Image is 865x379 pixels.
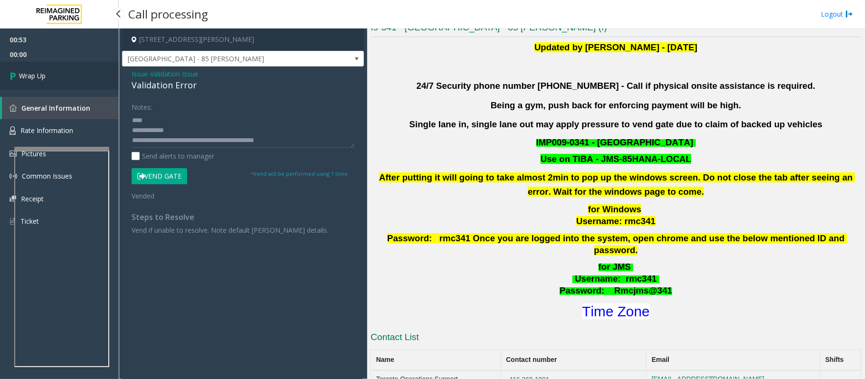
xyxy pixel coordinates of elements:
span: : rmc341 [618,274,657,284]
span: General Information [21,104,90,113]
img: logout [846,9,853,19]
span: Username [575,274,618,284]
span: Rate Information [20,126,73,135]
span: Password: Rmcjms@341 [560,285,672,295]
a: Time Zone [582,303,650,319]
b: After putting it will going to take almost 2min to pop up the windows screen. Do not close the ta... [379,172,855,197]
h4: [STREET_ADDRESS][PERSON_NAME] [122,28,364,51]
span: [GEOGRAPHIC_DATA] - 85 [PERSON_NAME] [123,51,315,66]
font: Use on TIBA - JMS-85HANA-LOCAL [541,154,691,164]
img: 'icon' [10,126,16,135]
h3: I9-341 - [GEOGRAPHIC_DATA] - 85 [PERSON_NAME] (I) [371,21,861,37]
p: Vend if unable to resolve. Note default [PERSON_NAME] details. [132,225,354,235]
h3: Call processing [124,2,213,26]
th: Name [371,350,501,370]
b: Updated by [PERSON_NAME] - [DATE] [534,42,697,52]
a: Logout [821,9,853,19]
b: 24/7 Security phone number [PHONE_NUMBER] - Call if physical onsite assistance is required. [417,81,816,91]
a: General Information [2,97,119,119]
label: Send alerts to manager [132,151,214,161]
th: Shifts [820,350,861,370]
span: Username: rmc341 [576,216,656,226]
b: Single lane in, single lane out may apply pressure to vend gate due to claim of backed up vehicles [409,119,823,129]
img: 'icon' [10,104,17,112]
span: for Windows [588,204,641,214]
th: Email [646,350,820,370]
span: Wrap Up [19,71,46,81]
div: Validation Error [132,79,354,92]
b: Being a gym, push back for enforcing payment will be high. [491,100,741,110]
h4: Steps to Resolve [132,213,354,222]
th: Contact number [501,350,646,370]
img: 'icon' [10,151,17,157]
img: 'icon' [10,217,16,226]
img: 'icon' [10,196,16,202]
small: Vend will be performed using 1 tone [250,170,348,177]
h3: Contact List [371,331,861,346]
button: Vend Gate [132,168,187,184]
img: 'icon' [10,172,17,180]
span: Password: rmc341 Once you are logged into the system, open chrome and use the below mentioned ID ... [387,233,847,255]
span: Vended [132,191,154,200]
span: for JMS [599,262,631,272]
span: IMP009-0341 - [GEOGRAPHIC_DATA] [536,137,694,147]
span: - [148,69,198,78]
span: Validation Issue [150,69,198,79]
span: Issue [132,69,148,79]
label: Notes: [132,99,152,112]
